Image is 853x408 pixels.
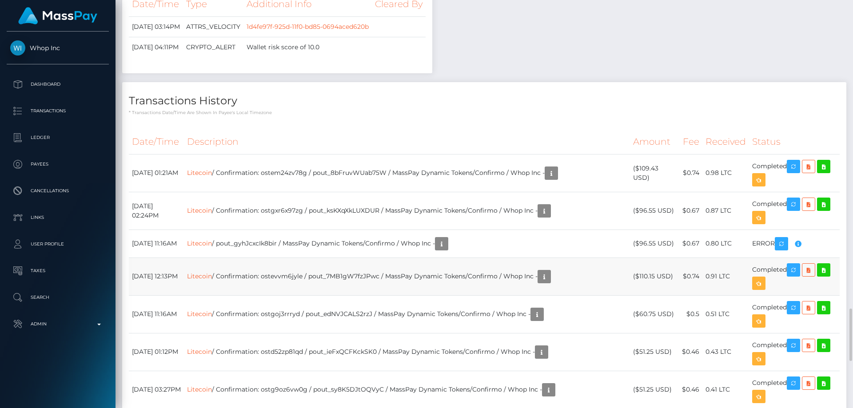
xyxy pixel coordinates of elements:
[7,180,109,202] a: Cancellations
[702,295,749,333] td: 0.51 LTC
[7,73,109,95] a: Dashboard
[129,295,184,333] td: [DATE] 11:16AM
[7,286,109,309] a: Search
[630,154,679,192] td: ($109.43 USD)
[129,16,183,37] td: [DATE] 03:14PM
[187,309,212,317] a: Litecoin
[187,385,212,393] a: Litecoin
[183,16,243,37] td: ATTRS_VELOCITY
[187,168,212,176] a: Litecoin
[749,257,840,295] td: Completed
[187,347,212,355] a: Litecoin
[7,153,109,175] a: Payees
[10,264,105,277] p: Taxes
[630,130,679,154] th: Amount
[10,184,105,198] p: Cancellations
[7,233,109,255] a: User Profile
[10,211,105,224] p: Links
[7,100,109,122] a: Transactions
[129,109,840,116] p: * Transactions date/time are shown in payee's local timezone
[129,130,184,154] th: Date/Time
[679,230,702,257] td: $0.67
[187,206,212,214] a: Litecoin
[187,272,212,280] a: Litecoin
[184,192,630,230] td: / Confirmation: ostgxr6x97zg / pout_ksKXqXkLUXDUR / MassPay Dynamic Tokens/Confirmo / Whop Inc -
[679,154,702,192] td: $0.74
[7,260,109,282] a: Taxes
[243,37,372,57] td: Wallet risk score of 10.0
[630,295,679,333] td: ($60.75 USD)
[630,257,679,295] td: ($110.15 USD)
[129,230,184,257] td: [DATE] 11:16AM
[10,104,105,118] p: Transactions
[679,295,702,333] td: $0.5
[702,154,749,192] td: 0.98 LTC
[679,257,702,295] td: $0.74
[749,154,840,192] td: Completed
[630,192,679,230] td: ($96.55 USD)
[10,40,25,55] img: Whop Inc
[702,257,749,295] td: 0.91 LTC
[749,192,840,230] td: Completed
[187,239,212,247] a: Litecoin
[10,158,105,171] p: Payees
[7,313,109,335] a: Admin
[702,333,749,371] td: 0.43 LTC
[749,295,840,333] td: Completed
[129,154,184,192] td: [DATE] 01:21AM
[129,93,840,109] h4: Transactions History
[129,192,184,230] td: [DATE] 02:24PM
[630,333,679,371] td: ($51.25 USD)
[184,295,630,333] td: / Confirmation: ostgoj3rrryd / pout_edNVJCALS2rzJ / MassPay Dynamic Tokens/Confirmo / Whop Inc -
[10,131,105,144] p: Ledger
[184,257,630,295] td: / Confirmation: ostevvm6jyle / pout_7MB1gW7fzJPwc / MassPay Dynamic Tokens/Confirmo / Whop Inc -
[749,230,840,257] td: ERROR
[10,317,105,331] p: Admin
[749,333,840,371] td: Completed
[7,44,109,52] span: Whop Inc
[10,238,105,251] p: User Profile
[702,130,749,154] th: Received
[679,192,702,230] td: $0.67
[7,206,109,229] a: Links
[702,192,749,230] td: 0.87 LTC
[183,37,243,57] td: CRYPTO_ALERT
[184,154,630,192] td: / Confirmation: ostem24zv78g / pout_8bFruvWUab75W / MassPay Dynamic Tokens/Confirmo / Whop Inc -
[18,7,97,24] img: MassPay Logo
[129,257,184,295] td: [DATE] 12:13PM
[10,291,105,304] p: Search
[749,130,840,154] th: Status
[7,127,109,149] a: Ledger
[630,230,679,257] td: ($96.55 USD)
[679,130,702,154] th: Fee
[679,333,702,371] td: $0.46
[184,130,630,154] th: Description
[247,23,369,31] a: 1d4fe97f-925d-11f0-bd85-0694aced620b
[184,230,630,257] td: / pout_gyhJcxcIk8bir / MassPay Dynamic Tokens/Confirmo / Whop Inc -
[184,333,630,371] td: / Confirmation: ostd52zp81qd / pout_ieFxQCFKckSK0 / MassPay Dynamic Tokens/Confirmo / Whop Inc -
[129,333,184,371] td: [DATE] 01:12PM
[10,78,105,91] p: Dashboard
[702,230,749,257] td: 0.80 LTC
[129,37,183,57] td: [DATE] 04:11PM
